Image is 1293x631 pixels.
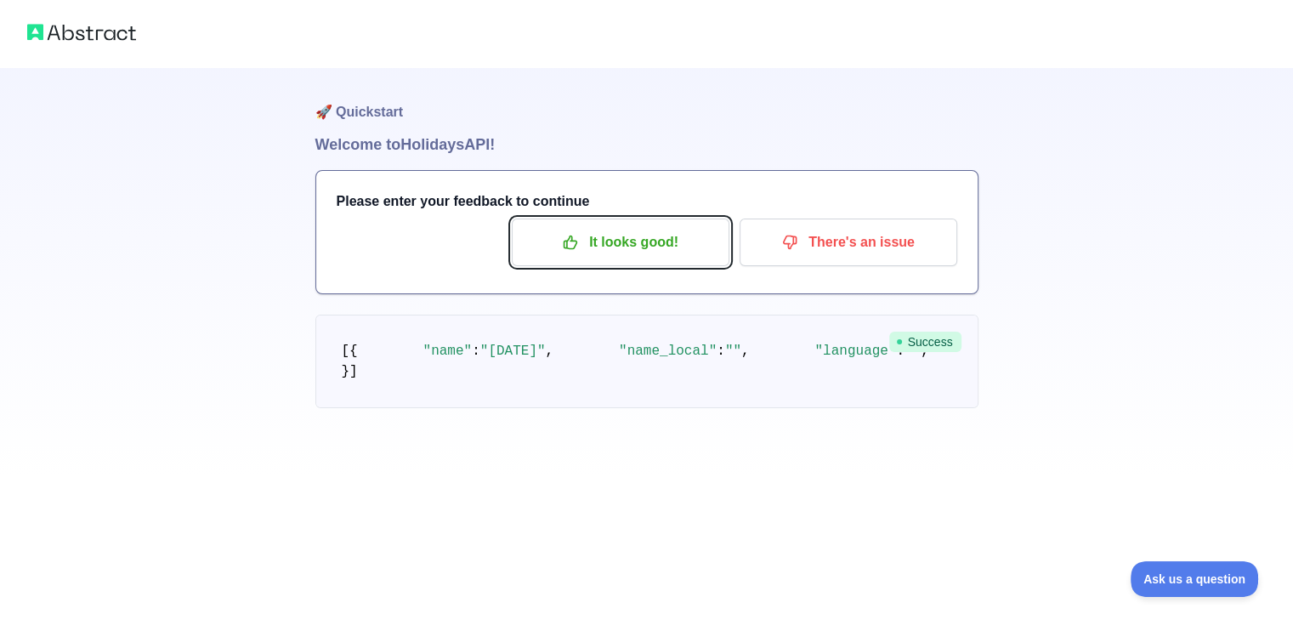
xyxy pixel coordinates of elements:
[342,344,350,359] span: [
[717,344,725,359] span: :
[814,344,896,359] span: "language"
[740,219,957,266] button: There's an issue
[315,68,978,133] h1: 🚀 Quickstart
[472,344,480,359] span: :
[1131,561,1259,597] iframe: Toggle Customer Support
[315,133,978,156] h1: Welcome to Holidays API!
[619,344,717,359] span: "name_local"
[546,344,554,359] span: ,
[480,344,546,359] span: "[DATE]"
[512,219,729,266] button: It looks good!
[525,228,717,257] p: It looks good!
[337,191,957,212] h3: Please enter your feedback to continue
[423,344,473,359] span: "name"
[725,344,741,359] span: ""
[27,20,136,44] img: Abstract logo
[741,344,750,359] span: ,
[889,332,961,352] span: Success
[752,228,944,257] p: There's an issue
